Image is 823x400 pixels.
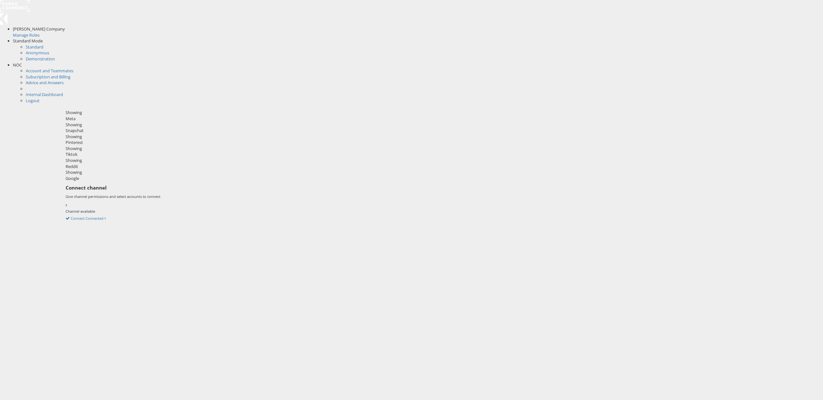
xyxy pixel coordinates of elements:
p: Give channel permissions and select accounts to connect [66,194,818,199]
div: Showing [66,157,818,164]
div: Snapchat [66,128,818,134]
span: [PERSON_NAME] Company [13,26,65,32]
span: NOC [13,62,22,68]
a: Demonstration [26,56,55,62]
a: Logout [26,98,40,103]
label: Channel available [66,209,95,214]
div: Pinterest [66,139,818,146]
a: Manage Roles [13,32,40,38]
a: Internal Dashboard [26,92,63,97]
a: Connect Connected [66,215,106,221]
div: Showing [66,146,818,152]
div: Showing [66,134,818,140]
div: Meta [66,116,818,122]
div: Showing [66,169,818,175]
div: Tiktok [66,151,818,157]
a: Standard [26,44,43,50]
a: Account and Teammates [26,68,73,74]
span: Standard Mode [13,38,43,44]
a: Anonymous [26,50,49,56]
a: Advice and Answers [26,80,64,85]
label: Connect [71,216,85,221]
div: Showing [66,110,818,116]
span: Connected [86,216,104,221]
a: Subscription and Billing [26,74,70,80]
h6: Connect channel [66,184,818,191]
div: Google [66,175,818,182]
div: Reddit [66,164,818,170]
div: Showing [66,122,818,128]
